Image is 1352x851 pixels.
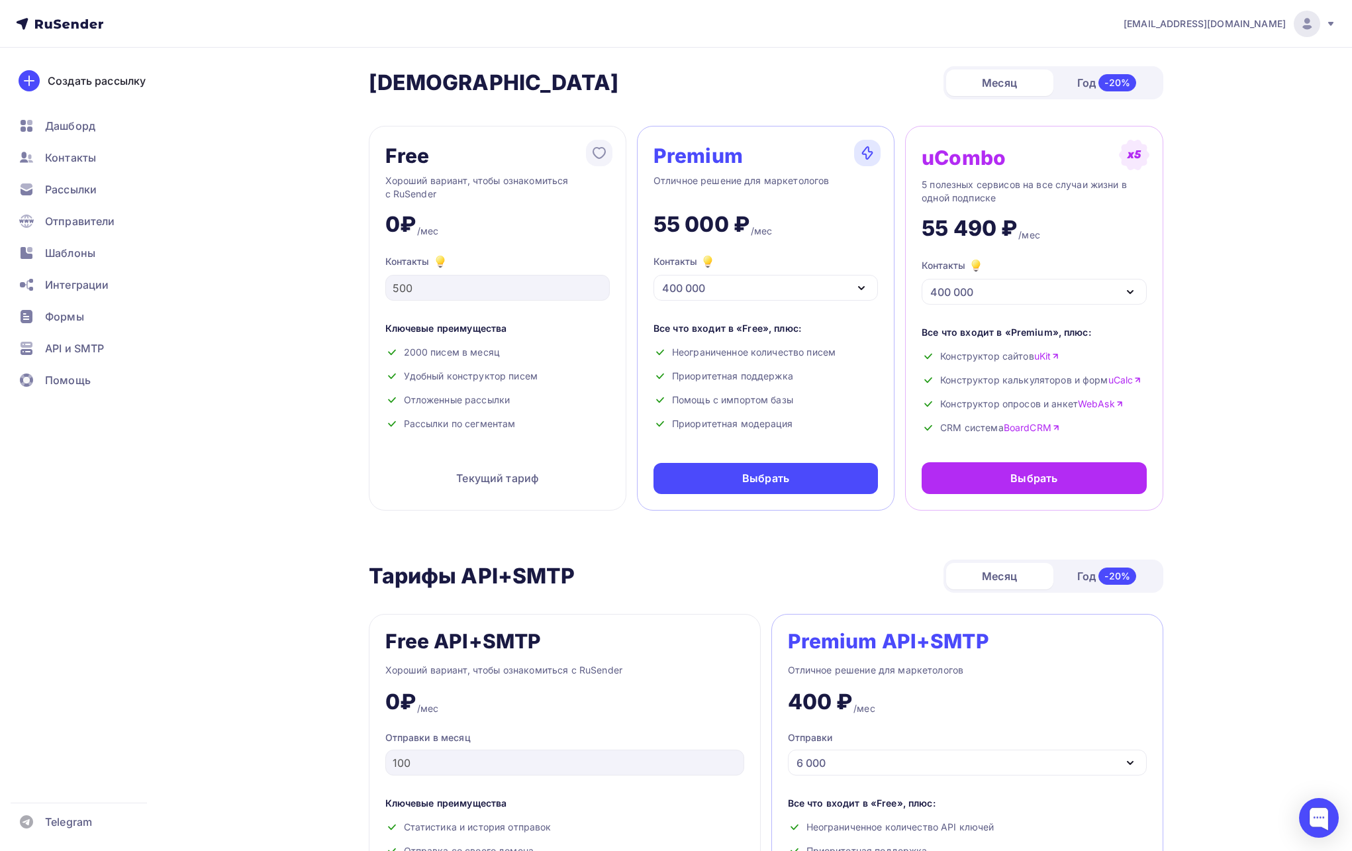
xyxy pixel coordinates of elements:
[385,211,416,238] div: 0₽
[385,145,430,166] div: Free
[1098,568,1136,585] div: -20%
[11,176,168,203] a: Рассылки
[1018,228,1040,242] div: /мес
[940,397,1124,411] span: Конструктор опросов и анкет
[940,421,1060,434] span: CRM система
[45,118,95,134] span: Дашборд
[385,174,610,201] div: Хороший вариант, чтобы ознакомиться с RuSender
[1010,470,1057,486] div: Выбрать
[385,462,610,494] div: Текущий тариф
[788,797,1147,810] div: Все что входит в «Free», плюс:
[417,702,439,715] div: /мес
[1034,350,1060,363] a: uKit
[653,370,878,383] div: Приоритетная поддержка
[853,702,875,715] div: /мес
[1108,374,1142,387] a: uCalc
[11,303,168,330] a: Формы
[922,326,1146,339] div: Все что входит в «Premium», плюс:
[45,181,97,197] span: Рассылки
[385,797,744,810] div: Ключевые преимущества
[922,147,1006,168] div: uCombo
[385,322,610,335] div: Ключевые преимущества
[1098,74,1136,91] div: -20%
[11,113,168,139] a: Дашборд
[788,731,1147,776] button: Отправки 6 000
[385,417,610,430] div: Рассылки по сегментам
[45,150,96,166] span: Контакты
[742,471,789,486] div: Выбрать
[653,254,878,301] button: Контакты 400 000
[788,731,832,744] div: Отправки
[653,346,878,359] div: Неограниченное количество писем
[788,689,853,715] div: 400 ₽
[788,630,989,652] div: Premium API+SMTP
[946,563,1053,589] div: Месяц
[1078,397,1124,411] a: WebAsk
[797,755,826,771] div: 6 000
[946,70,1053,96] div: Месяц
[45,277,109,293] span: Интеграции
[653,174,878,201] div: Отличное решение для маркетологов
[653,417,878,430] div: Приоритетная модерация
[653,322,878,335] div: Все что входит в «Free», плюс:
[653,254,716,270] div: Контакты
[922,258,1146,305] button: Контакты 400 000
[11,240,168,266] a: Шаблоны
[385,630,542,652] div: Free API+SMTP
[385,393,610,407] div: Отложенные рассылки
[48,73,146,89] div: Создать рассылку
[922,215,1017,242] div: 55 490 ₽
[45,372,91,388] span: Помощь
[385,821,744,834] div: Статистика и история отправок
[788,821,1147,834] div: Неограниченное количество API ключей
[940,350,1059,363] span: Конструктор сайтов
[45,340,104,356] span: API и SMTP
[11,144,168,171] a: Контакты
[1124,17,1286,30] span: [EMAIL_ADDRESS][DOMAIN_NAME]
[385,662,744,678] div: Хороший вариант, чтобы ознакомиться с RuSender
[922,178,1146,205] div: 5 полезных сервисов на все случаи жизни в одной подписке
[940,374,1141,387] span: Конструктор калькуляторов и форм
[922,258,984,274] div: Контакты
[1004,421,1060,434] a: BoardCRM
[385,346,610,359] div: 2000 писем в месяц
[369,563,575,589] h2: Тарифы API+SMTP
[385,370,610,383] div: Удобный конструктор писем
[11,208,168,234] a: Отправители
[1053,69,1161,97] div: Год
[385,254,610,270] div: Контакты
[417,225,439,238] div: /мес
[369,70,619,96] h2: [DEMOGRAPHIC_DATA]
[653,145,743,166] div: Premium
[662,280,705,296] div: 400 000
[930,284,973,300] div: 400 000
[1053,562,1161,590] div: Год
[45,245,95,261] span: Шаблоны
[653,393,878,407] div: Помощь с импортом базы
[653,211,749,238] div: 55 000 ₽
[45,814,92,830] span: Telegram
[751,225,773,238] div: /мес
[45,309,84,325] span: Формы
[45,213,115,229] span: Отправители
[1124,11,1336,37] a: [EMAIL_ADDRESS][DOMAIN_NAME]
[385,689,416,715] div: 0₽
[788,662,1147,678] div: Отличное решение для маркетологов
[385,731,744,744] div: Отправки в месяц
